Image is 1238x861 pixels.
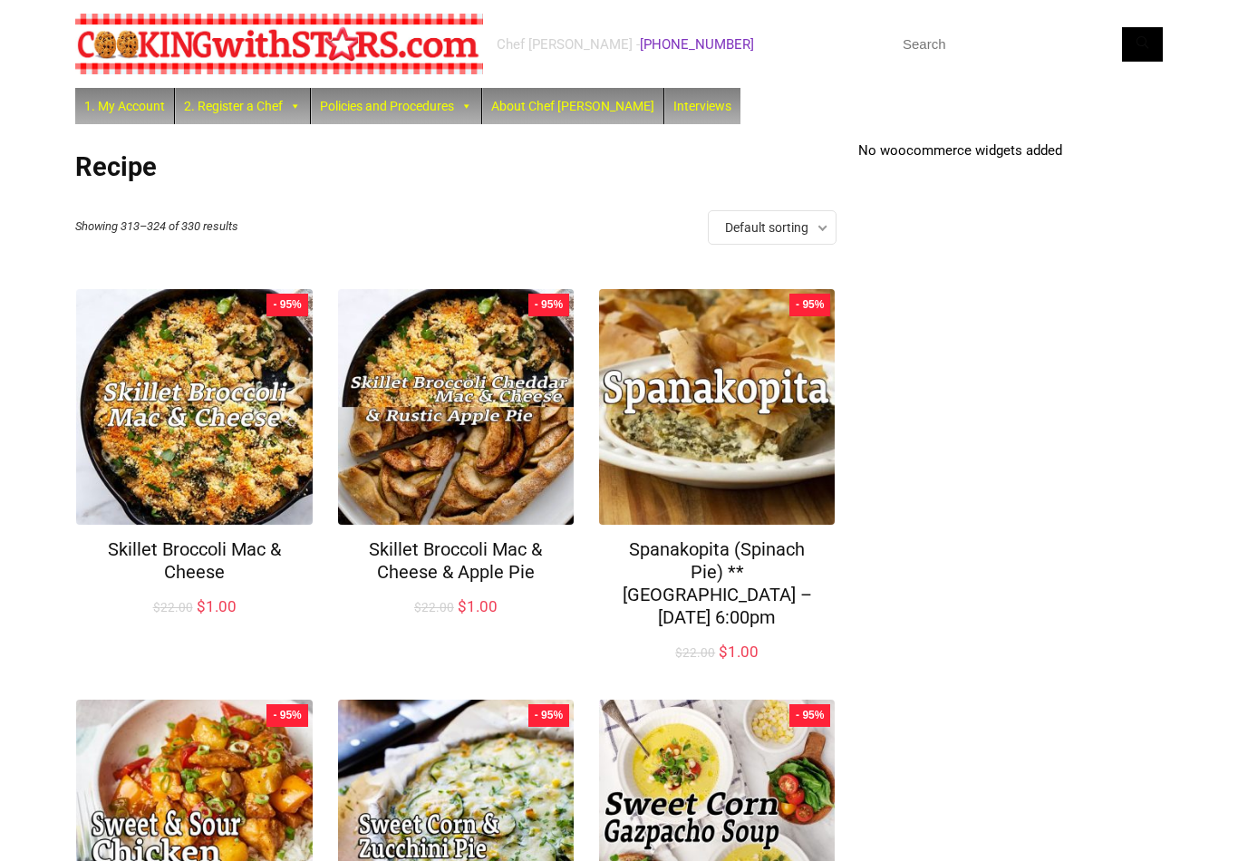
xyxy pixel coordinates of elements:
a: Skillet Broccoli Mac & Cheese [108,538,281,583]
p: Showing 313–324 of 330 results [75,210,247,243]
div: Chef [PERSON_NAME] - [497,35,754,53]
h1: Recipe [75,151,837,182]
bdi: 1.00 [719,643,759,661]
span: - 95% [535,709,563,722]
a: Interviews [664,88,740,124]
bdi: 22.00 [153,600,193,614]
bdi: 22.00 [414,600,454,614]
span: $ [458,597,467,615]
span: - 95% [796,298,824,312]
span: $ [197,597,206,615]
button: Search [1122,27,1163,62]
span: $ [414,600,421,614]
img: Spanakopita (Spinach Pie) **Greece – Mon 2/22 at 6:00pm [599,289,835,525]
span: - 95% [535,298,563,312]
a: 1. My Account [75,88,174,124]
bdi: 1.00 [197,597,237,615]
a: Policies and Procedures [311,88,481,124]
a: [PHONE_NUMBER] [640,36,754,53]
a: 2. Register a Chef [175,88,310,124]
a: Skillet Broccoli Mac & Cheese & Apple Pie [369,538,542,583]
bdi: 1.00 [458,597,498,615]
bdi: 22.00 [675,645,715,660]
span: $ [675,645,682,660]
p: No woocommerce widgets added [858,142,1163,159]
img: Skillet Broccoli Mac & Cheese & Apple Pie [338,289,574,525]
span: Default sorting [725,220,808,235]
input: Search [891,27,1163,62]
span: $ [153,600,160,614]
span: $ [719,643,728,661]
img: Chef Paula's Cooking With Stars [75,14,483,74]
span: - 95% [273,298,301,312]
img: Skillet Broccoli Mac & Cheese [76,289,312,525]
a: About Chef [PERSON_NAME] [482,88,663,124]
span: - 95% [796,709,824,722]
a: Spanakopita (Spinach Pie) **[GEOGRAPHIC_DATA] – [DATE] 6:00pm [623,538,812,628]
span: - 95% [273,709,301,722]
